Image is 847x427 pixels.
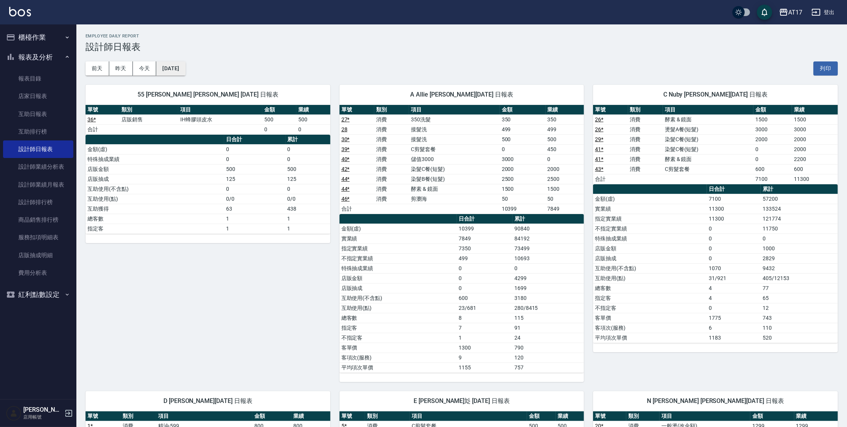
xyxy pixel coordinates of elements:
td: 9432 [761,263,838,273]
td: 2500 [500,174,546,184]
td: 757 [512,363,584,372]
th: 項目 [156,411,252,421]
td: 438 [286,204,330,214]
td: 11300 [707,214,761,224]
td: 店販金額 [593,243,707,253]
td: 客單價 [339,343,457,353]
td: 特殊抽成業績 [86,154,224,164]
td: C剪髮套餐 [409,144,499,154]
td: 消費 [628,114,663,124]
td: 染髮C餐(短髮) [663,134,753,144]
td: 7 [457,323,512,333]
th: 類別 [374,105,409,115]
td: 743 [761,313,838,323]
td: 0 [753,154,792,164]
td: 2000 [546,164,584,174]
th: 日合計 [707,184,761,194]
button: 昨天 [109,61,133,76]
td: 10399 [500,204,546,214]
td: 57200 [761,194,838,204]
td: 0 [707,234,761,243]
td: 金額(虛) [339,224,457,234]
td: 0 [286,154,330,164]
td: 1155 [457,363,512,372]
td: 73499 [512,243,584,253]
button: 報表及分析 [3,47,73,67]
td: 500 [546,134,584,144]
td: 消費 [374,144,409,154]
td: 0/0 [224,194,285,204]
td: 10693 [512,253,584,263]
td: 2200 [792,154,838,164]
td: 消費 [374,174,409,184]
a: 設計師業績月報表 [3,176,73,193]
h3: 設計師日報表 [86,42,838,52]
td: 店販金額 [339,273,457,283]
td: 91 [512,323,584,333]
td: 1 [224,214,285,224]
td: 總客數 [593,283,707,293]
button: 列印 [813,61,838,76]
td: 1 [286,214,330,224]
td: 1070 [707,263,761,273]
td: 121774 [761,214,838,224]
th: 日合計 [224,135,285,145]
td: 2000 [500,164,546,174]
td: 0 [546,154,584,164]
td: 63 [224,204,285,214]
td: 消費 [374,114,409,124]
span: 55 [PERSON_NAME] [PERSON_NAME] [DATE] 日報表 [95,91,321,98]
td: 消費 [374,154,409,164]
th: 日合計 [457,214,512,224]
td: 不指定客 [593,303,707,313]
td: 4299 [512,273,584,283]
td: 0 [457,283,512,293]
table: a dense table [593,105,838,184]
td: 1 [457,333,512,343]
td: 店販抽成 [339,283,457,293]
td: 店販抽成 [593,253,707,263]
td: 互助使用(點) [593,273,707,283]
td: 7849 [457,234,512,243]
table: a dense table [339,105,584,214]
th: 金額 [753,105,792,115]
td: 1500 [500,184,546,194]
td: 0 [457,263,512,273]
th: 單號 [339,105,374,115]
span: N [PERSON_NAME] [PERSON_NAME][DATE] 日報表 [602,397,829,405]
td: 互助獲得 [86,204,224,214]
td: 店販銷售 [120,114,178,124]
table: a dense table [86,105,330,135]
td: 客項次(服務) [593,323,707,333]
td: 500 [286,164,330,174]
h2: Employee Daily Report [86,34,838,39]
td: 2000 [792,134,838,144]
td: 0 [753,144,792,154]
td: 總客數 [339,313,457,323]
td: 350 [500,114,546,124]
th: 類別 [121,411,156,421]
td: 499 [546,124,584,134]
h5: [PERSON_NAME] [23,406,62,414]
table: a dense table [86,135,330,234]
td: 1500 [792,114,838,124]
td: 1000 [761,243,838,253]
td: 特殊抽成業績 [593,234,707,243]
th: 類別 [120,105,178,115]
th: 金額 [750,411,794,421]
table: a dense table [339,214,584,373]
td: 4 [707,283,761,293]
td: 消費 [374,124,409,134]
td: 350 [546,114,584,124]
a: 28 [341,126,348,132]
td: C剪髮套餐 [663,164,753,174]
button: 櫃檯作業 [3,27,73,47]
th: 單號 [593,105,628,115]
td: 合計 [593,174,628,184]
a: 服務扣項明細表 [3,229,73,246]
td: 600 [792,164,838,174]
td: 23/681 [457,303,512,313]
td: 互助使用(不含點) [593,263,707,273]
th: 金額 [527,411,556,421]
td: 消費 [628,154,663,164]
